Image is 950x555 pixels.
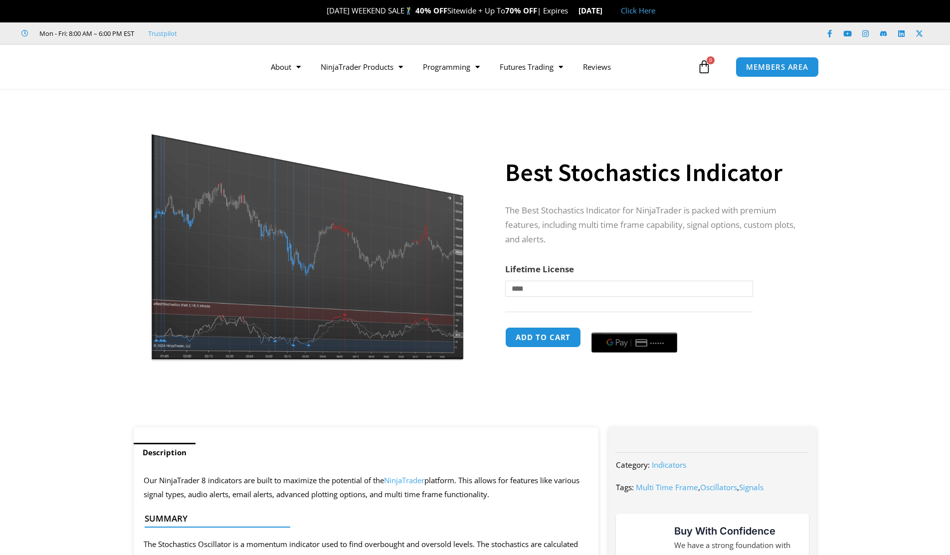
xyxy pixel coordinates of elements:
[603,7,610,14] img: 🏭
[573,55,621,78] a: Reviews
[505,327,581,348] button: Add to cart
[148,106,468,363] img: Best Stochastics
[144,475,579,499] span: Our NinjaTrader 8 indicators are built to maximize the potential of the platform. This allows for...
[261,55,695,78] nav: Menu
[145,514,580,524] h4: Summary
[636,482,763,492] span: , ,
[700,482,737,492] a: Oscillators
[674,524,799,539] h3: Buy With Confidence
[505,155,796,190] h1: Best Stochastics Indicator
[316,5,578,15] span: [DATE] WEEKEND SALE Sitewide + Up To | Expires
[134,443,195,462] a: Description
[739,482,763,492] a: Signals
[616,460,650,470] span: Category:
[578,5,611,15] strong: [DATE]
[37,27,134,39] span: Mon - Fri: 8:00 AM – 6:00 PM EST
[707,56,715,64] span: 0
[636,482,698,492] a: Multi Time Frame
[311,55,413,78] a: NinjaTrader Products
[682,52,726,81] a: 0
[591,333,677,353] button: Buy with GPay
[505,5,537,15] strong: 70% OFF
[490,55,573,78] a: Futures Trading
[589,326,679,327] iframe: Secure payment input frame
[505,204,795,245] span: The Best Stochastics Indicator for NinjaTrader is packed with premium features, including multi t...
[405,7,412,14] img: 🏌️‍♂️
[746,63,808,71] span: MEMBERS AREA
[148,27,177,39] a: Trustpilot
[118,49,225,85] img: LogoAI | Affordable Indicators – NinjaTrader
[616,482,634,492] span: Tags:
[413,55,490,78] a: Programming
[261,55,311,78] a: About
[651,340,666,347] text: ••••••
[319,7,326,14] img: 🎉
[384,475,424,485] a: NinjaTrader
[505,263,574,275] label: Lifetime License
[415,5,447,15] strong: 40% OFF
[736,57,819,77] a: MEMBERS AREA
[569,7,576,14] img: ⌛
[652,460,686,470] a: Indicators
[621,5,655,15] a: Click Here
